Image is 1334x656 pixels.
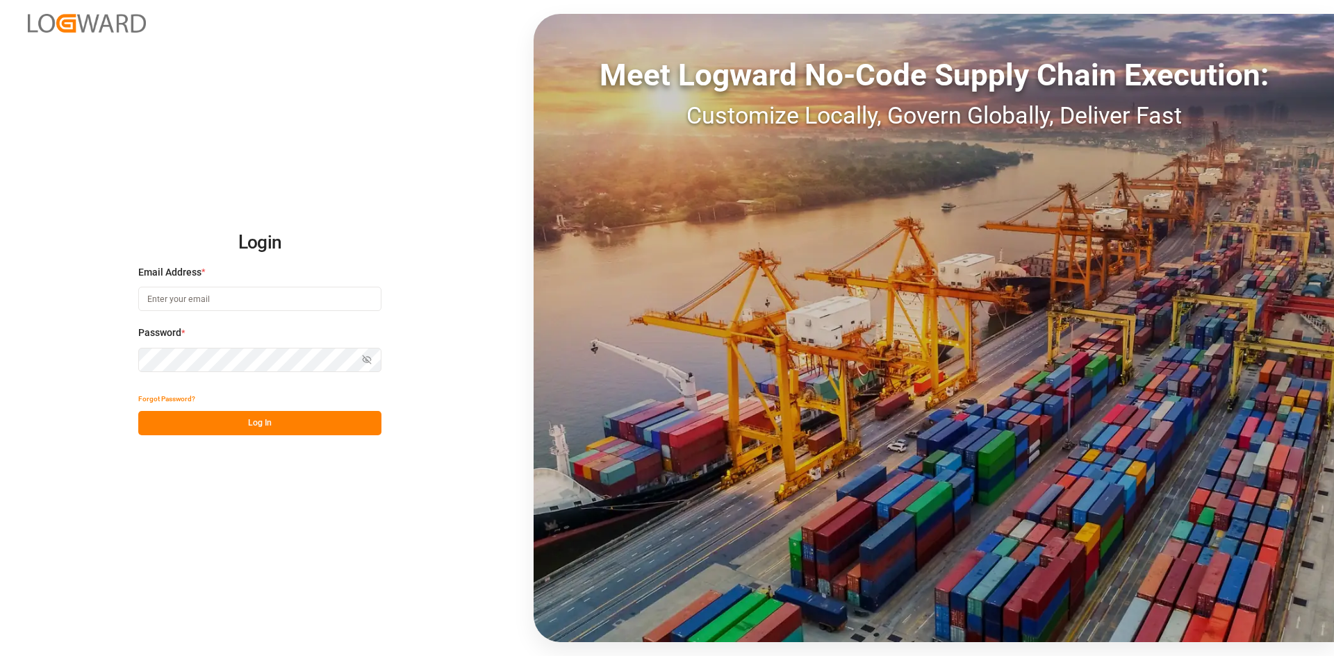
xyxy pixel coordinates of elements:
[138,265,201,280] span: Email Address
[138,326,181,340] span: Password
[138,387,195,411] button: Forgot Password?
[534,98,1334,133] div: Customize Locally, Govern Globally, Deliver Fast
[28,14,146,33] img: Logward_new_orange.png
[138,411,381,435] button: Log In
[138,287,381,311] input: Enter your email
[138,221,381,265] h2: Login
[534,52,1334,98] div: Meet Logward No-Code Supply Chain Execution:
